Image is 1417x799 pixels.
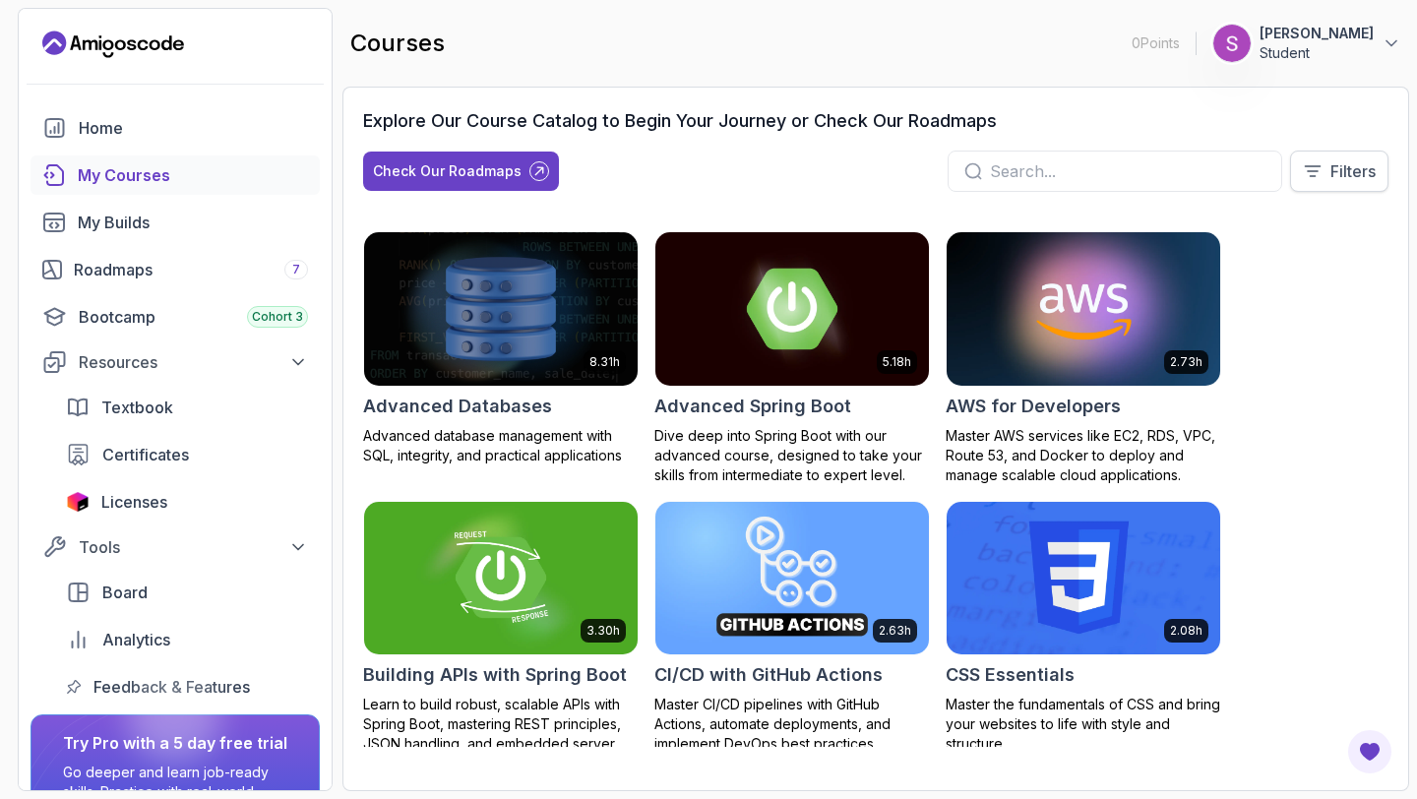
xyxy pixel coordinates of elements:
a: builds [31,203,320,242]
div: Home [79,116,308,140]
span: Cohort 3 [252,309,303,325]
div: Resources [79,350,308,374]
img: user profile image [1213,25,1251,62]
p: 2.08h [1170,623,1202,639]
button: Tools [31,529,320,565]
img: jetbrains icon [66,492,90,512]
button: user profile image[PERSON_NAME]Student [1212,24,1401,63]
p: Master CI/CD pipelines with GitHub Actions, automate deployments, and implement DevOps best pract... [654,695,930,754]
h3: Explore Our Course Catalog to Begin Your Journey or Check Our Roadmaps [363,107,997,135]
span: Feedback & Features [93,675,250,699]
img: CI/CD with GitHub Actions card [655,502,929,655]
p: 2.63h [879,623,911,639]
a: Building APIs with Spring Boot card3.30hBuilding APIs with Spring BootLearn to build robust, scal... [363,501,639,774]
a: CI/CD with GitHub Actions card2.63hCI/CD with GitHub ActionsMaster CI/CD pipelines with GitHub Ac... [654,501,930,755]
a: Landing page [42,29,184,60]
p: Student [1260,43,1374,63]
button: Open Feedback Button [1346,728,1393,775]
p: 0 Points [1132,33,1180,53]
p: Filters [1330,159,1376,183]
a: Advanced Databases card8.31hAdvanced DatabasesAdvanced database management with SQL, integrity, a... [363,231,639,465]
input: Search... [990,159,1265,183]
a: board [54,573,320,612]
p: 5.18h [883,354,911,370]
div: Check Our Roadmaps [373,161,522,181]
span: Licenses [101,490,167,514]
a: roadmaps [31,250,320,289]
a: AWS for Developers card2.73hAWS for DevelopersMaster AWS services like EC2, RDS, VPC, Route 53, a... [946,231,1221,485]
a: courses [31,155,320,195]
div: My Courses [78,163,308,187]
button: Filters [1290,151,1388,192]
h2: Advanced Databases [363,393,552,420]
span: Certificates [102,443,189,466]
a: feedback [54,667,320,707]
a: licenses [54,482,320,522]
h2: Advanced Spring Boot [654,393,851,420]
span: Analytics [102,628,170,651]
img: CSS Essentials card [947,502,1220,655]
button: Check Our Roadmaps [363,152,559,191]
p: 2.73h [1170,354,1202,370]
span: Board [102,581,148,604]
span: 7 [292,262,300,277]
img: AWS for Developers card [947,232,1220,386]
p: Advanced database management with SQL, integrity, and practical applications [363,426,639,465]
a: Advanced Spring Boot card5.18hAdvanced Spring BootDive deep into Spring Boot with our advanced co... [654,231,930,485]
h2: courses [350,28,445,59]
img: Advanced Databases card [364,232,638,386]
div: Roadmaps [74,258,308,281]
div: Bootcamp [79,305,308,329]
a: certificates [54,435,320,474]
a: analytics [54,620,320,659]
div: My Builds [78,211,308,234]
img: Building APIs with Spring Boot card [364,502,638,655]
a: CSS Essentials card2.08hCSS EssentialsMaster the fundamentals of CSS and bring your websites to l... [946,501,1221,755]
p: Master AWS services like EC2, RDS, VPC, Route 53, and Docker to deploy and manage scalable cloud ... [946,426,1221,485]
p: Learn to build robust, scalable APIs with Spring Boot, mastering REST principles, JSON handling, ... [363,695,639,773]
h2: CI/CD with GitHub Actions [654,661,883,689]
p: Dive deep into Spring Boot with our advanced course, designed to take your skills from intermedia... [654,426,930,485]
a: bootcamp [31,297,320,337]
img: Advanced Spring Boot card [655,232,929,386]
p: [PERSON_NAME] [1260,24,1374,43]
p: Master the fundamentals of CSS and bring your websites to life with style and structure. [946,695,1221,754]
h2: AWS for Developers [946,393,1121,420]
div: Tools [79,535,308,559]
p: 8.31h [589,354,620,370]
h2: Building APIs with Spring Boot [363,661,627,689]
a: home [31,108,320,148]
p: 3.30h [586,623,620,639]
button: Resources [31,344,320,380]
a: textbook [54,388,320,427]
h2: CSS Essentials [946,661,1075,689]
span: Textbook [101,396,173,419]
